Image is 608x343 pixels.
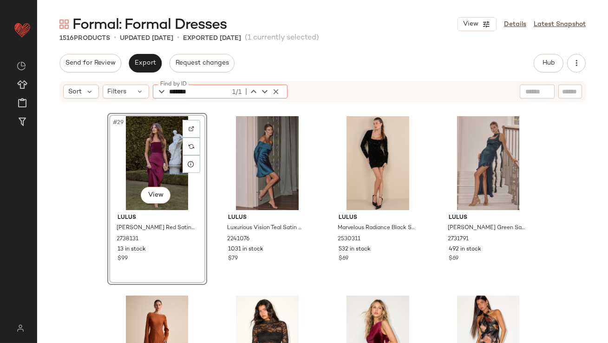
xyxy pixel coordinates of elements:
[112,118,126,127] span: #29
[449,255,458,263] span: $69
[183,33,241,43] p: Exported [DATE]
[59,35,74,42] span: 1516
[68,87,82,97] span: Sort
[65,59,116,67] span: Send for Review
[72,16,227,34] span: Formal: Formal Dresses
[338,235,360,244] span: 2530311
[245,33,319,44] span: (1 currently selected)
[141,187,170,204] button: View
[59,20,69,29] img: svg%3e
[114,33,116,44] span: •
[59,54,121,73] button: Send for Review
[108,87,127,97] span: Filters
[228,214,307,222] span: Lulus
[134,59,156,67] span: Export
[448,235,469,244] span: 2731791
[221,116,314,210] img: 13199186_2241076.jpg
[542,59,555,67] span: Hub
[177,33,179,44] span: •
[13,20,32,39] img: heart_red.DM2ytmEG.svg
[129,54,162,73] button: Export
[463,20,478,28] span: View
[148,191,163,199] span: View
[227,224,306,232] span: Luxurious Vision Teal Satin Off-the-Shoulder Mini Dress
[534,20,586,29] a: Latest Snapshot
[170,54,235,73] button: Request changes
[504,20,526,29] a: Details
[228,255,238,263] span: $79
[339,255,348,263] span: $69
[117,235,139,244] span: 2738131
[534,54,563,73] button: Hub
[448,224,526,232] span: [PERSON_NAME] Green Satin Ruffled Sash Scarf Maxi Dress
[339,214,417,222] span: Lulus
[449,214,527,222] span: Lulus
[189,144,194,149] img: svg%3e
[441,116,535,210] img: 13199306_2731791.jpg
[11,324,29,332] img: svg%3e
[117,224,196,232] span: [PERSON_NAME] Red Satin Pleated Strapless Maxi Dress
[17,61,26,71] img: svg%3e
[449,245,481,254] span: 492 in stock
[228,245,263,254] span: 1031 in stock
[120,33,173,43] p: updated [DATE]
[111,116,204,210] img: 13198906_2738131.jpg
[227,235,249,244] span: 2241076
[458,17,497,31] button: View
[175,59,229,67] span: Request changes
[338,224,416,232] span: Marvelous Radiance Black Sequin Cutout Long Sleeve Mini Dress
[339,245,371,254] span: 532 in stock
[230,87,242,97] div: 1/1
[331,116,425,210] img: 12234941_2530311.jpg
[189,126,194,132] img: svg%3e
[59,33,110,43] div: Products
